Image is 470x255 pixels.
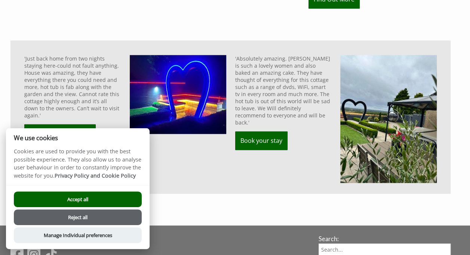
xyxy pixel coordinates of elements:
a: Privacy Policy and Cookie Policy [55,172,136,179]
button: Accept all [14,191,142,207]
button: Manage Individual preferences [14,227,142,243]
a: Explore the local area [24,124,96,143]
p: 'Just back home from two nights staying here-could not fault anything. House was amazing, they ha... [24,55,121,119]
h3: Search: [319,235,451,242]
p: Cookies are used to provide you with the best possible experience. They also allow us to analyse ... [6,147,150,185]
a: Book your stay [235,131,288,150]
button: Reject all [14,209,142,225]
h2: We use cookies [6,134,150,141]
h3: Connect with us: [10,238,310,245]
p: 'Absolutely amazing. [PERSON_NAME] is such a lovely women and also baked an amazing cake. They ha... [235,55,332,126]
